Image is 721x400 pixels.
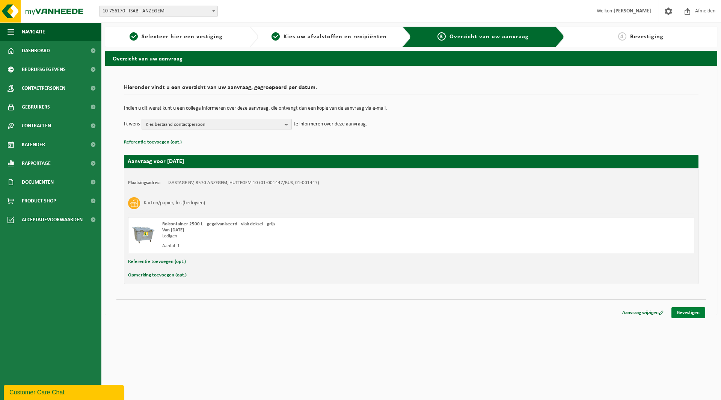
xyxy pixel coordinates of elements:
p: Ik wens [124,119,140,130]
div: Ledigen [162,233,441,239]
span: Product Shop [22,192,56,210]
h2: Overzicht van uw aanvraag [105,51,717,65]
strong: Van [DATE] [162,228,184,232]
h2: Hieronder vindt u een overzicht van uw aanvraag, gegroepeerd per datum. [124,85,698,95]
span: 4 [618,32,626,41]
span: Kies bestaand contactpersoon [146,119,282,130]
iframe: chat widget [4,383,125,400]
span: Contactpersonen [22,79,65,98]
button: Referentie toevoegen (opt.) [128,257,186,267]
h3: Karton/papier, los (bedrijven) [144,197,205,209]
span: Contracten [22,116,51,135]
a: 1Selecteer hier een vestiging [109,32,243,41]
span: Kies uw afvalstoffen en recipiënten [284,34,387,40]
span: Kalender [22,135,45,154]
img: WB-2500-GAL-GY-01.png [132,221,155,244]
td: ISASTAGE NV, 8570 ANZEGEM, HUTTEGEM 10 (01-001447/BUS, 01-001447) [168,180,319,186]
a: Aanvraag wijzigen [617,307,669,318]
span: 10-756170 - ISAB - ANZEGEM [100,6,217,17]
strong: Aanvraag voor [DATE] [128,158,184,165]
span: 2 [272,32,280,41]
span: Rolcontainer 2500 L - gegalvaniseerd - vlak deksel - grijs [162,222,275,226]
span: Acceptatievoorwaarden [22,210,83,229]
a: Bevestigen [671,307,705,318]
strong: Plaatsingsadres: [128,180,161,185]
span: Gebruikers [22,98,50,116]
span: Overzicht van uw aanvraag [449,34,529,40]
strong: [PERSON_NAME] [614,8,651,14]
span: Bevestiging [630,34,664,40]
span: Navigatie [22,23,45,41]
span: 1 [130,32,138,41]
span: Bedrijfsgegevens [22,60,66,79]
button: Opmerking toevoegen (opt.) [128,270,187,280]
div: Aantal: 1 [162,243,441,249]
a: 2Kies uw afvalstoffen en recipiënten [262,32,397,41]
button: Referentie toevoegen (opt.) [124,137,182,147]
button: Kies bestaand contactpersoon [142,119,292,130]
span: Dashboard [22,41,50,60]
span: Selecteer hier een vestiging [142,34,223,40]
p: Indien u dit wenst kunt u een collega informeren over deze aanvraag, die ontvangt dan een kopie v... [124,106,698,111]
p: te informeren over deze aanvraag. [294,119,367,130]
span: Rapportage [22,154,51,173]
span: 3 [437,32,446,41]
span: 10-756170 - ISAB - ANZEGEM [99,6,218,17]
span: Documenten [22,173,54,192]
